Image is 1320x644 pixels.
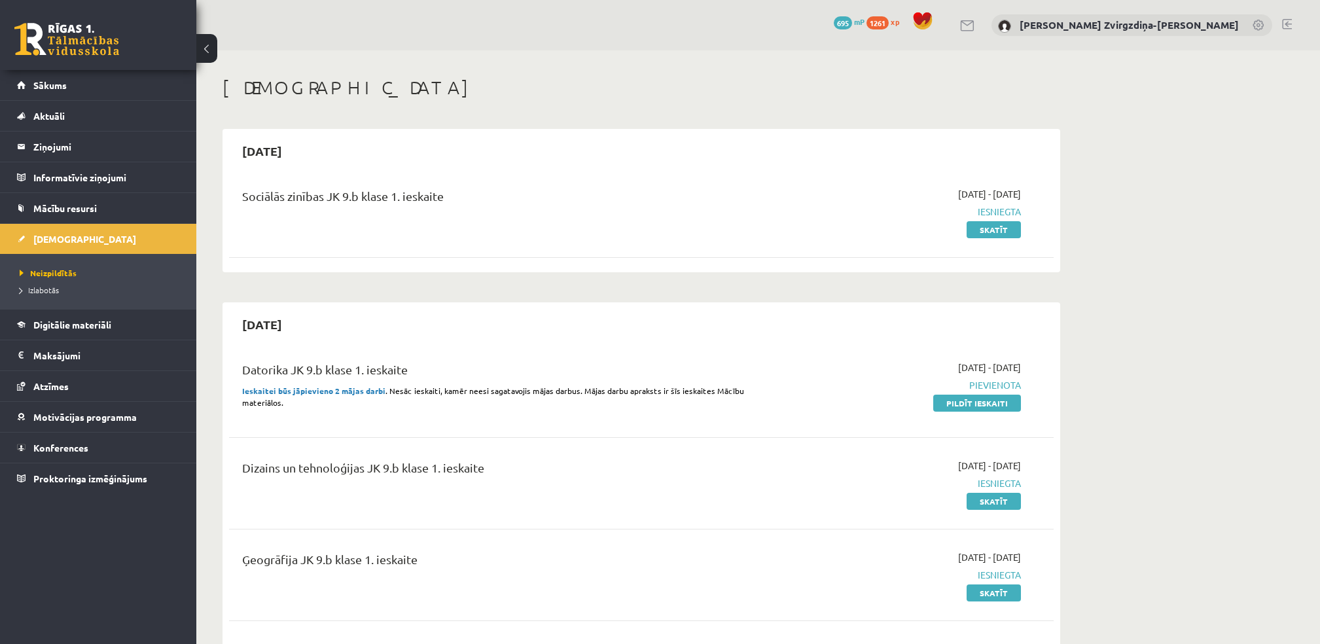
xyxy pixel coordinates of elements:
a: Informatīvie ziņojumi [17,162,180,192]
span: [DATE] - [DATE] [958,187,1021,201]
span: . Nesāc ieskaiti, kamēr neesi sagatavojis mājas darbus. Mājas darbu apraksts ir šīs ieskaites Māc... [242,385,744,408]
a: 695 mP [834,16,865,27]
a: Atzīmes [17,371,180,401]
span: 695 [834,16,852,29]
span: Iesniegta [774,205,1021,219]
a: Neizpildītās [20,267,183,279]
span: Aktuāli [33,110,65,122]
a: Digitālie materiāli [17,310,180,340]
span: Iesniegta [774,476,1021,490]
span: Motivācijas programma [33,411,137,423]
h1: [DEMOGRAPHIC_DATA] [223,77,1060,99]
span: xp [891,16,899,27]
span: mP [854,16,865,27]
a: Ziņojumi [17,132,180,162]
span: Mācību resursi [33,202,97,214]
a: 1261 xp [866,16,906,27]
a: Aktuāli [17,101,180,131]
a: Motivācijas programma [17,402,180,432]
span: Digitālie materiāli [33,319,111,331]
a: Konferences [17,433,180,463]
div: Sociālās zinības JK 9.b klase 1. ieskaite [242,187,755,211]
a: [PERSON_NAME] Zvirgzdiņa-[PERSON_NAME] [1020,18,1239,31]
legend: Informatīvie ziņojumi [33,162,180,192]
span: Proktoringa izmēģinājums [33,473,147,484]
span: 1261 [866,16,889,29]
a: Skatīt [967,493,1021,510]
legend: Maksājumi [33,340,180,370]
h2: [DATE] [229,309,295,340]
a: Skatīt [967,584,1021,601]
span: Sākums [33,79,67,91]
span: Pievienota [774,378,1021,392]
a: Pildīt ieskaiti [933,395,1021,412]
a: [DEMOGRAPHIC_DATA] [17,224,180,254]
strong: Ieskaitei būs jāpievieno 2 mājas darbi [242,385,385,396]
a: Izlabotās [20,284,183,296]
span: [DATE] - [DATE] [958,550,1021,564]
a: Sākums [17,70,180,100]
span: Konferences [33,442,88,454]
span: [DATE] - [DATE] [958,459,1021,473]
span: [DEMOGRAPHIC_DATA] [33,233,136,245]
h2: [DATE] [229,135,295,166]
span: [DATE] - [DATE] [958,361,1021,374]
a: Rīgas 1. Tālmācības vidusskola [14,23,119,56]
div: Dizains un tehnoloģijas JK 9.b klase 1. ieskaite [242,459,755,483]
span: Izlabotās [20,285,59,295]
a: Maksājumi [17,340,180,370]
a: Proktoringa izmēģinājums [17,463,180,493]
span: Neizpildītās [20,268,77,278]
a: Mācību resursi [17,193,180,223]
div: Ģeogrāfija JK 9.b klase 1. ieskaite [242,550,755,575]
a: Skatīt [967,221,1021,238]
img: Rebeka Zvirgzdiņa-Stepanova [998,20,1011,33]
div: Datorika JK 9.b klase 1. ieskaite [242,361,755,385]
legend: Ziņojumi [33,132,180,162]
span: Iesniegta [774,568,1021,582]
span: Atzīmes [33,380,69,392]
